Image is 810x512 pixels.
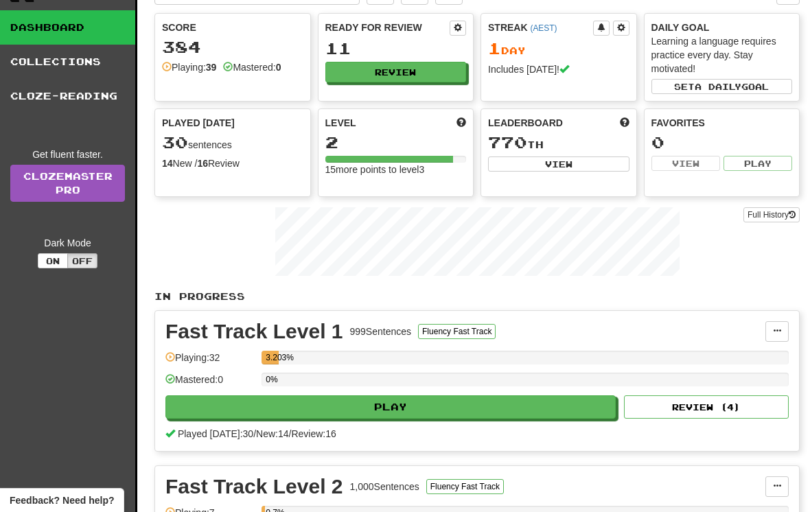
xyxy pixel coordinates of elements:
[651,34,793,75] div: Learning a language requires practice every day. Stay motivated!
[325,116,356,130] span: Level
[276,62,281,73] strong: 0
[651,134,793,151] div: 0
[162,116,235,130] span: Played [DATE]
[488,62,629,76] div: Includes [DATE]!
[162,132,188,152] span: 30
[162,60,216,74] div: Playing:
[325,62,467,82] button: Review
[165,476,343,497] div: Fast Track Level 2
[325,134,467,151] div: 2
[620,116,629,130] span: This week in points, UTC
[178,428,253,439] span: Played [DATE]: 30
[488,21,593,34] div: Streak
[350,480,419,493] div: 1,000 Sentences
[10,236,125,250] div: Dark Mode
[162,134,303,152] div: sentences
[197,158,208,169] strong: 16
[488,38,501,58] span: 1
[724,156,792,171] button: Play
[165,321,343,342] div: Fast Track Level 1
[162,21,303,34] div: Score
[530,23,557,33] a: (AEST)
[325,21,450,34] div: Ready for Review
[253,428,256,439] span: /
[418,324,496,339] button: Fluency Fast Track
[38,253,68,268] button: On
[206,62,217,73] strong: 39
[162,158,173,169] strong: 14
[651,116,793,130] div: Favorites
[165,373,255,395] div: Mastered: 0
[488,156,629,172] button: View
[289,428,292,439] span: /
[651,156,720,171] button: View
[165,351,255,373] div: Playing: 32
[624,395,789,419] button: Review (4)
[651,21,793,34] div: Daily Goal
[266,351,278,364] div: 3.203%
[162,38,303,56] div: 384
[426,479,504,494] button: Fluency Fast Track
[695,82,741,91] span: a daily
[456,116,466,130] span: Score more points to level up
[350,325,412,338] div: 999 Sentences
[223,60,281,74] div: Mastered:
[291,428,336,439] span: Review: 16
[162,156,303,170] div: New / Review
[325,163,467,176] div: 15 more points to level 3
[10,165,125,202] a: ClozemasterPro
[154,290,800,303] p: In Progress
[67,253,97,268] button: Off
[10,493,114,507] span: Open feedback widget
[743,207,800,222] button: Full History
[488,116,563,130] span: Leaderboard
[325,40,467,57] div: 11
[10,148,125,161] div: Get fluent faster.
[165,395,616,419] button: Play
[488,134,629,152] div: th
[488,40,629,58] div: Day
[256,428,288,439] span: New: 14
[488,132,527,152] span: 770
[651,79,793,94] button: Seta dailygoal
